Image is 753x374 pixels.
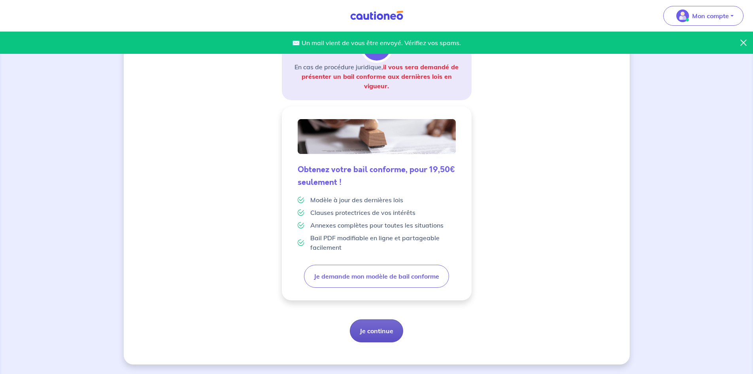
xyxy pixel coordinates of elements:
[310,220,443,230] p: Annexes complètes pour toutes les situations
[347,11,406,21] img: Cautioneo
[302,63,459,90] strong: il vous sera demandé de présenter un bail conforme aux dernières lois en vigueur.
[663,6,744,26] button: illu_account_valid_menu.svgMon compte
[310,233,456,252] p: Bail PDF modifiable en ligne et partageable facilement
[304,265,449,288] button: Je demande mon modèle de bail conforme
[291,62,462,91] p: En cas de procédure juridique,
[692,11,729,21] p: Mon compte
[310,195,403,205] p: Modèle à jour des dernières lois
[298,163,456,189] h5: Obtenez votre bail conforme, pour 19,50€ seulement !
[310,208,415,217] p: Clauses protectrices de vos intérêts
[298,119,456,154] img: valid-lease.png
[676,9,689,22] img: illu_account_valid_menu.svg
[350,319,403,342] button: Je continue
